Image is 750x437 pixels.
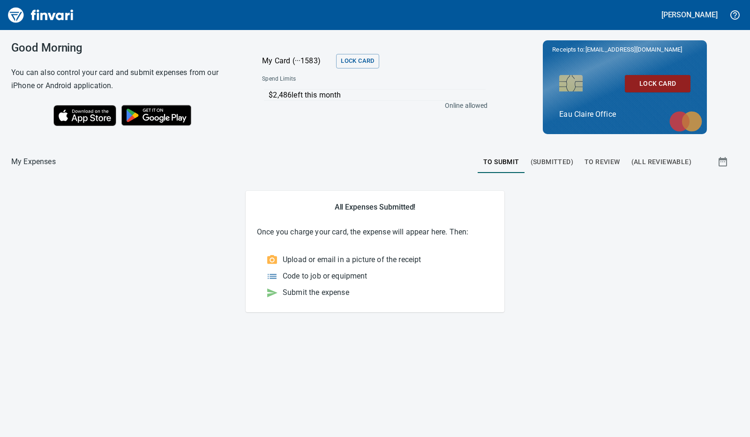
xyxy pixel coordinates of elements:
p: Code to job or equipment [283,271,367,282]
h3: Good Morning [11,41,239,54]
button: Lock Card [336,54,379,68]
h5: [PERSON_NAME] [661,10,718,20]
button: Lock Card [625,75,690,92]
img: Download on the App Store [53,105,116,126]
img: Get it on Google Play [116,100,197,131]
span: (All Reviewable) [631,156,691,168]
span: Lock Card [341,56,374,67]
p: $2,486 left this month [269,90,485,101]
span: Spend Limits [262,75,391,84]
p: Receipts to: [552,45,697,54]
h6: You can also control your card and submit expenses from our iPhone or Android application. [11,66,239,92]
span: [EMAIL_ADDRESS][DOMAIN_NAME] [585,45,683,54]
span: To Submit [483,156,519,168]
img: Finvari [6,4,76,26]
p: Submit the expense [283,287,349,298]
button: Show transactions within a particular date range [709,151,739,173]
p: Eau Claire Office [559,109,690,120]
p: Online allowed [255,101,487,110]
p: Once you charge your card, the expense will appear here. Then: [257,226,493,238]
span: Lock Card [632,78,683,90]
nav: breadcrumb [11,156,56,167]
p: Upload or email in a picture of the receipt [283,254,421,265]
button: [PERSON_NAME] [659,8,720,22]
p: My Card (···1583) [262,55,332,67]
p: My Expenses [11,156,56,167]
h5: All Expenses Submitted! [257,202,493,212]
img: mastercard.svg [665,106,707,136]
span: (Submitted) [531,156,573,168]
span: To Review [585,156,620,168]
